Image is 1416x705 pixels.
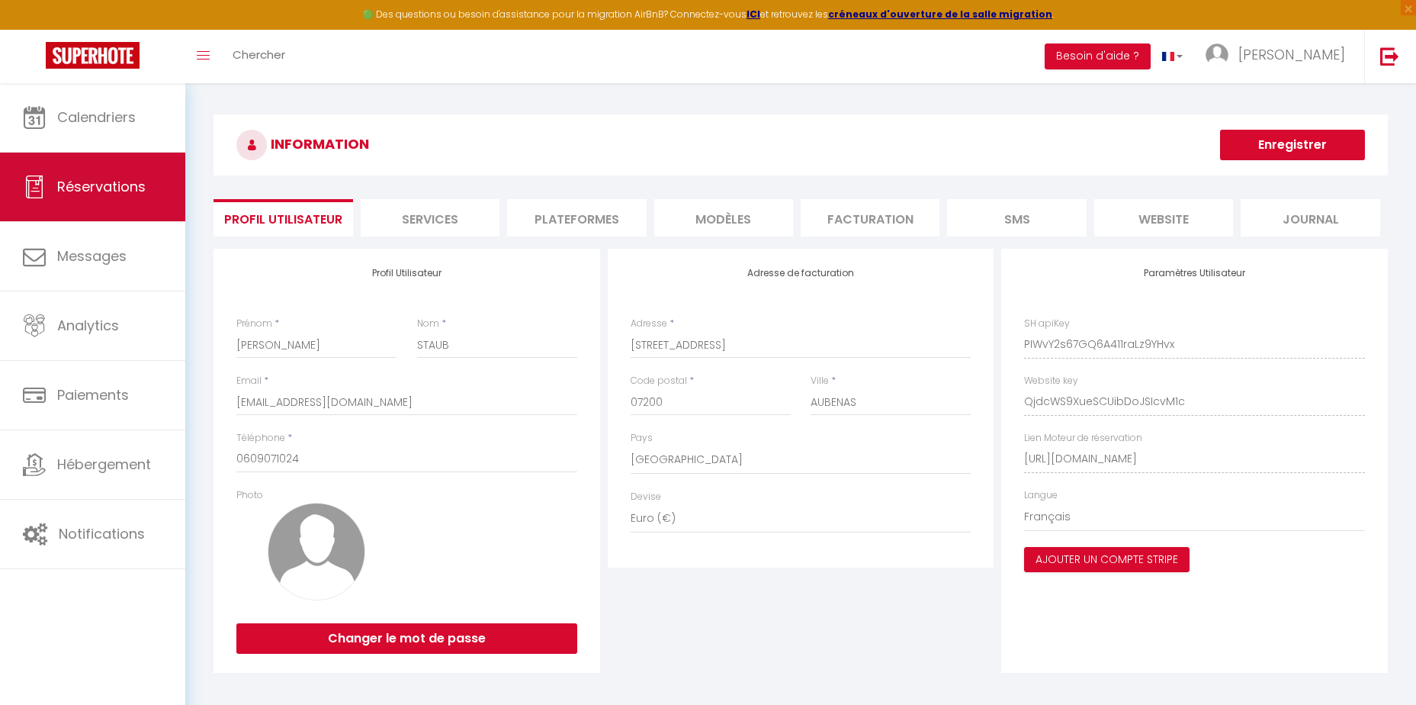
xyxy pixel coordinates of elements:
[1380,47,1399,66] img: logout
[59,524,145,543] span: Notifications
[1024,431,1142,446] label: Lien Moteur de réservation
[221,30,297,83] a: Chercher
[57,108,136,127] span: Calendriers
[1220,130,1365,160] button: Enregistrer
[811,374,829,388] label: Ville
[417,317,439,331] label: Nom
[1024,547,1190,573] button: Ajouter un compte Stripe
[12,6,58,52] button: Ouvrir le widget de chat LiveChat
[57,385,129,404] span: Paiements
[1024,268,1365,278] h4: Paramètres Utilisateur
[631,268,971,278] h4: Adresse de facturation
[747,8,760,21] a: ICI
[1094,199,1233,237] li: website
[631,374,687,388] label: Code postal
[631,317,667,331] label: Adresse
[507,199,646,237] li: Plateformes
[214,199,352,237] li: Profil Utilisateur
[1241,199,1379,237] li: Journal
[1045,43,1151,69] button: Besoin d'aide ?
[236,317,272,331] label: Prénom
[1194,30,1364,83] a: ... [PERSON_NAME]
[233,47,285,63] span: Chercher
[654,199,793,237] li: MODÈLES
[1238,45,1345,64] span: [PERSON_NAME]
[268,503,365,600] img: avatar.png
[236,268,577,278] h4: Profil Utilisateur
[947,199,1086,237] li: SMS
[801,199,939,237] li: Facturation
[236,488,263,503] label: Photo
[236,431,285,446] label: Téléphone
[236,374,262,388] label: Email
[57,246,127,266] span: Messages
[57,316,119,335] span: Analytics
[46,42,140,69] img: Super Booking
[57,177,146,196] span: Réservations
[236,623,577,654] button: Changer le mot de passe
[57,455,151,474] span: Hébergement
[1024,317,1070,331] label: SH apiKey
[1206,43,1228,66] img: ...
[1024,374,1078,388] label: Website key
[361,199,499,237] li: Services
[828,8,1052,21] a: créneaux d'ouverture de la salle migration
[631,431,653,446] label: Pays
[631,490,661,504] label: Devise
[214,114,1388,175] h3: INFORMATION
[1024,488,1058,503] label: Langue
